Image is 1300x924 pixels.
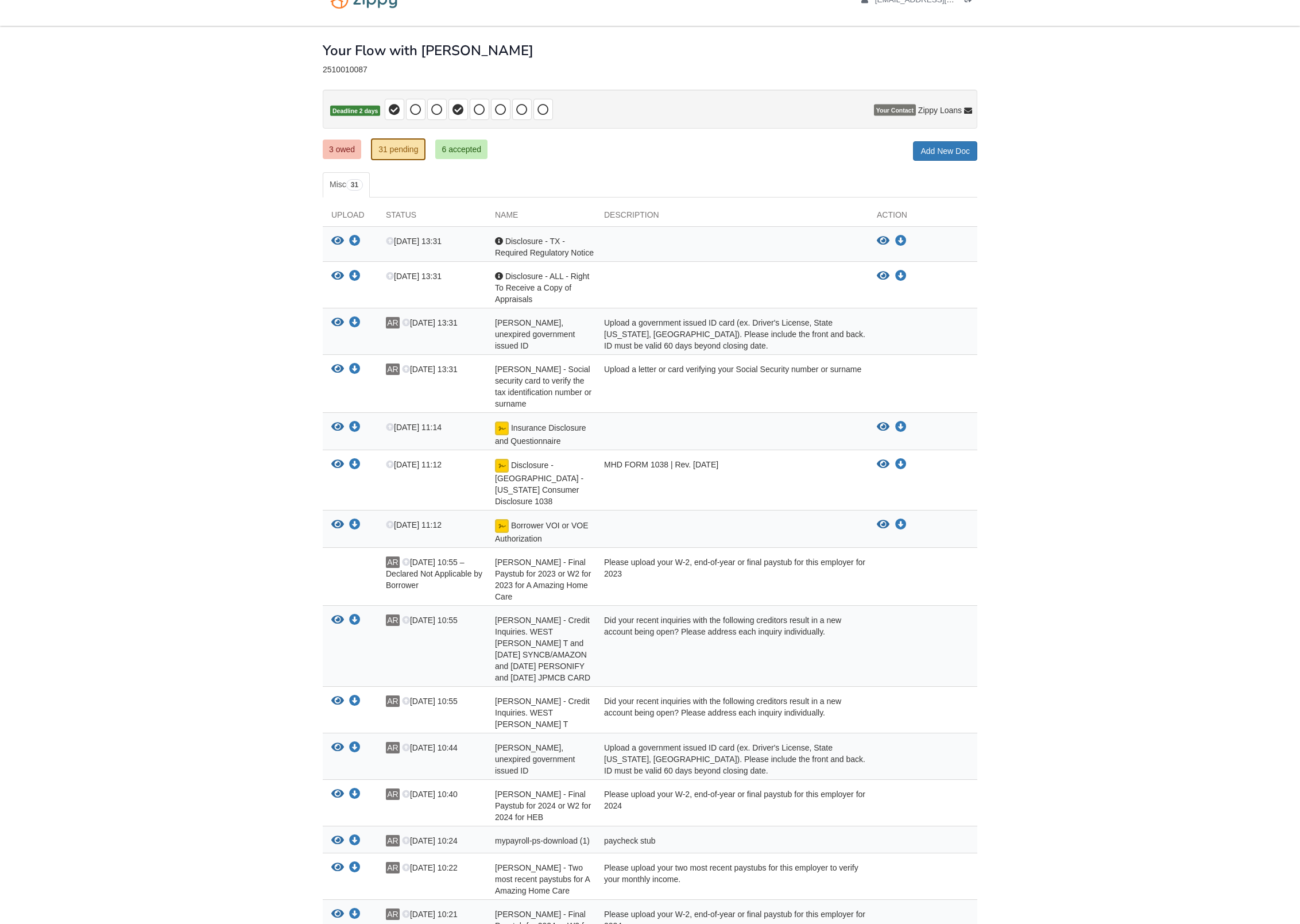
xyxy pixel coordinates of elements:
button: View April Rivera - Credit Inquiries. WEST FINAN T and 9/12/25 SYNCB/AMAZON and 9/10/25 PERSONIFY... [331,614,344,627]
span: AR [386,788,400,800]
a: 3 owed [323,140,361,159]
div: paycheck stub [595,835,868,850]
img: Document fully signed [495,422,509,435]
a: Download Disclosure - ALL - Right To Receive a Copy of Appraisals [895,272,907,281]
div: Action [868,209,977,226]
button: View Insurance Disclosure and Questionnaire [331,422,344,434]
a: Download April Rivera - Two most recent paystubs for A Amazing Home Care [349,864,361,873]
button: View April Rivera - Valid, unexpired government issued ID [331,742,344,754]
div: Did your recent inquiries with the following creditors result in a new account being open? Please... [595,614,868,683]
span: Zippy Loans [918,105,962,116]
span: Deadline 2 days [330,106,380,117]
div: Please upload your W-2, end-of-year or final paystub for this employer for 2024 [595,788,868,823]
span: [PERSON_NAME], unexpired government issued ID [495,743,575,775]
span: AR [386,364,400,375]
div: Upload [323,209,377,226]
div: Upload a government issued ID card (ex. Driver's License, State [US_STATE], [GEOGRAPHIC_DATA]). P... [595,742,868,776]
span: AR [386,908,400,920]
span: AR [386,835,400,846]
span: AR [386,556,400,568]
span: mypayroll-ps-download (1) [495,836,590,845]
a: Download mypayroll-ps-download (1) [349,837,361,846]
span: [DATE] 10:24 [402,836,458,845]
div: Name [486,209,595,226]
span: [DATE] 10:55 – Declared Not Applicable by Borrower [386,558,482,590]
a: Download Pedro Rivera - Credit Inquiries. WEST FINAN T [349,697,361,706]
span: Borrower VOI or VOE Authorization [495,521,588,543]
div: Please upload your W-2, end-of-year or final paystub for this employer for 2023 [595,556,868,602]
a: Download Borrower VOI or VOE Authorization [349,521,361,530]
span: [DATE] 10:55 [402,697,458,706]
span: Disclosure - [GEOGRAPHIC_DATA] - [US_STATE] Consumer Disclosure 1038 [495,461,583,506]
span: [DATE] 11:14 [386,423,442,432]
div: MHD FORM 1038 | Rev. [DATE] [595,459,868,507]
a: Download Insurance Disclosure and Questionnaire [895,423,907,432]
span: [PERSON_NAME] - Credit Inquiries. WEST [PERSON_NAME] T [495,697,590,729]
span: AR [386,742,400,753]
a: Add New Doc [913,141,977,161]
span: [PERSON_NAME] - Final Paystub for 2024 or W2 for 2024 for HEB [495,790,591,822]
a: 31 pending [371,138,425,160]
img: Document fully signed [495,459,509,473]
span: [PERSON_NAME] - Two most recent paystubs for A Amazing Home Care [495,863,590,895]
button: View Disclosure - TX - Texas Consumer Disclosure 1038 [331,459,344,471]
div: Status [377,209,486,226]
button: View Insurance Disclosure and Questionnaire [877,422,889,433]
span: [PERSON_NAME] - Social security card to verify the tax identification number or surname [495,365,591,408]
a: Download April Rivera - Valid, unexpired government issued ID [349,744,361,753]
span: [DATE] 10:55 [402,616,458,625]
span: [DATE] 13:31 [386,237,442,246]
button: View Pedro Rivera - Valid, unexpired government issued ID [331,317,344,329]
span: [DATE] 10:40 [402,790,458,799]
span: AR [386,695,400,707]
span: Disclosure - ALL - Right To Receive a Copy of Appraisals [495,272,589,304]
div: Upload a letter or card verifying your Social Security number or surname [595,364,868,409]
button: View Borrower VOI or VOE Authorization [877,519,889,531]
a: Download Disclosure - TX - Required Regulatory Notice [895,237,907,246]
div: Please upload your two most recent paystubs for this employer to verify your monthly income. [595,862,868,896]
button: View mypayroll-ps-download (1) [331,835,344,847]
a: Download Disclosure - ALL - Right To Receive a Copy of Appraisals [349,272,361,281]
a: Download Pedro Rivera - Valid, unexpired government issued ID [349,319,361,328]
a: Download Disclosure - TX - Required Regulatory Notice [349,237,361,246]
span: AR [386,317,400,328]
span: AR [386,862,400,873]
a: Download Pedro Rivera - Final Paystub for 2024 or W2 for 2024 for HEB [349,790,361,799]
a: Download April Rivera - Final Paystub for 2024 or W2 for 2024 for A Amazing Home Care [349,910,361,919]
a: Download April Rivera - Credit Inquiries. WEST FINAN T and 9/12/25 SYNCB/AMAZON and 9/10/25 PERSO... [349,616,361,625]
span: 31 [346,179,363,191]
span: [PERSON_NAME], unexpired government issued ID [495,318,575,350]
button: View Pedro Rivera - Social security card to verify the tax identification number or surname [331,364,344,376]
span: Your Contact [874,105,916,116]
span: [DATE] 10:21 [402,910,458,919]
button: View Pedro Rivera - Credit Inquiries. WEST FINAN T [331,695,344,708]
div: 2510010087 [323,65,977,75]
div: Upload a government issued ID card (ex. Driver's License, State [US_STATE], [GEOGRAPHIC_DATA]). P... [595,317,868,351]
button: View Pedro Rivera - Final Paystub for 2024 or W2 for 2024 for HEB [331,788,344,801]
div: Description [595,209,868,226]
a: Download Pedro Rivera - Social security card to verify the tax identification number or surname [349,365,361,374]
a: Misc [323,172,370,198]
span: [DATE] 13:31 [402,365,458,374]
a: Download Disclosure - TX - Texas Consumer Disclosure 1038 [895,460,907,469]
span: [DATE] 11:12 [386,520,442,529]
span: Disclosure - TX - Required Regulatory Notice [495,237,594,257]
button: View Disclosure - ALL - Right To Receive a Copy of Appraisals [877,270,889,282]
button: View April Rivera - Two most recent paystubs for A Amazing Home Care [331,862,344,874]
h1: Your Flow with [PERSON_NAME] [323,43,533,58]
span: Insurance Disclosure and Questionnaire [495,423,586,446]
span: [DATE] 11:12 [386,460,442,469]
a: Download Insurance Disclosure and Questionnaire [349,423,361,432]
img: Document fully signed [495,519,509,533]
button: View April Rivera - Final Paystub for 2024 or W2 for 2024 for A Amazing Home Care [331,908,344,921]
button: View Disclosure - TX - Required Regulatory Notice [877,235,889,247]
a: Download Disclosure - TX - Texas Consumer Disclosure 1038 [349,461,361,470]
span: [PERSON_NAME] - Credit Inquiries. WEST [PERSON_NAME] T and [DATE] SYNCB/AMAZON and [DATE] PERSONI... [495,616,590,682]
span: AR [386,614,400,626]
button: View Disclosure - ALL - Right To Receive a Copy of Appraisals [331,270,344,283]
span: [DATE] 10:44 [402,743,458,752]
span: [PERSON_NAME] - Final Paystub for 2023 or W2 for 2023 for A Amazing Home Care [495,558,591,601]
a: Download Borrower VOI or VOE Authorization [895,520,907,529]
button: View Disclosure - TX - Texas Consumer Disclosure 1038 [877,459,889,470]
a: 6 accepted [435,140,487,159]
